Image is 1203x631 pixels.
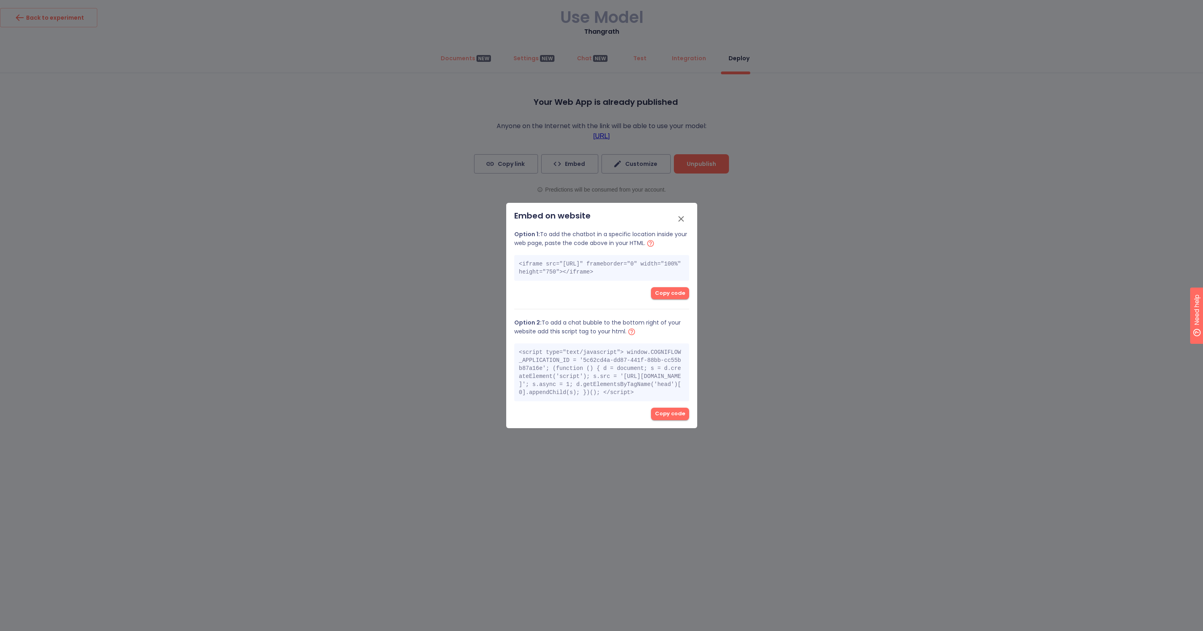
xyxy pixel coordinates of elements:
button: Copy code [651,408,689,420]
strong: Option 1: [514,230,540,238]
strong: Option 2: [514,319,542,327]
p: To add the chatbot in a specific location inside your web page, paste the code above in your HTML. [514,231,689,249]
code: <iframe src="[URL]" frameborder="0" width="100%" height="750"></iframe> [519,261,681,275]
code: <script type="text/javascript"> window.COGNIFLOW_APPLICATION_ID = '5c62cd4a-dd87-441f-88bb-cc55bb... [519,349,681,396]
span: Copy code [655,409,685,419]
p: To add a chat bubble to the bottom right of your website add this script tag to your html. [514,319,689,337]
span: Copy code [655,289,685,298]
h4: Embed on website [514,211,689,221]
span: Need help [19,2,49,12]
button: Copy code [651,287,689,300]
